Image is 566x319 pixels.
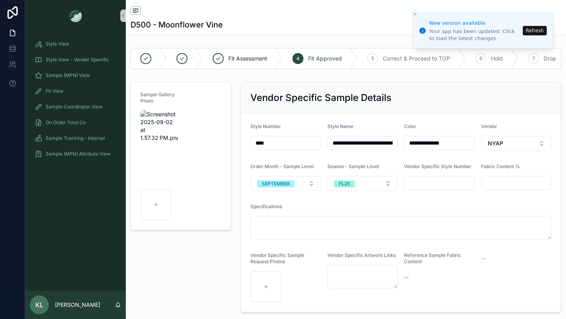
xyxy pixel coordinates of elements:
[411,10,419,18] button: Close toast
[250,176,321,191] button: Select Button
[544,55,556,62] span: Drop
[429,28,520,42] div: Your app has been updated. Click to load the latest changes
[327,176,398,191] button: Select Button
[30,131,121,145] a: Sample Tracking - Internal
[371,55,374,62] span: 5
[481,255,486,262] span: --
[250,163,314,169] span: Order Month - Sample Level
[404,123,416,129] span: Color
[46,88,63,94] span: Fit View
[30,115,121,130] a: On Order Total Co
[327,252,396,258] span: Vendor Specific Artwork Links
[481,136,552,151] button: Select Button
[308,55,342,62] span: Fit Approved
[46,151,110,157] span: Sample (MPN) Attribute View
[30,84,121,98] a: Fit View
[69,9,82,22] img: App logo
[55,301,100,309] p: [PERSON_NAME]
[481,163,520,169] span: Fabric Content %
[296,55,300,62] span: 4
[30,53,121,67] a: Style View - Vendor Specific
[404,252,461,264] span: Reference Sample Fabric Content
[46,41,69,47] span: Style View
[46,135,105,141] span: Sample Tracking - Internal
[140,110,178,186] img: Screenshot 2025-09-02 at 1.57.32 PM.png
[480,55,482,62] span: 6
[228,55,267,62] span: Fit Assessment
[429,19,520,27] div: New version available
[30,100,121,114] a: Sample Coordinator View
[25,31,126,171] div: scrollable content
[404,273,409,281] span: --
[523,26,547,35] button: Refresh
[404,163,472,169] span: Vendor Specific Style Number
[140,92,175,104] span: Sample Gallery Photo
[532,55,535,62] span: 7
[250,252,304,264] span: Vendor Specific Sample Request Photos
[46,119,86,126] span: On Order Total Co
[30,37,121,51] a: Style View
[46,104,103,110] span: Sample Coordinator View
[35,300,43,310] span: KL
[30,147,121,161] a: Sample (MPN) Attribute View
[130,19,223,30] h1: D500 - Moonflower Vine
[383,55,450,62] span: Correct & Proceed to TOP
[491,55,503,62] span: Hold
[250,92,391,104] h2: Vendor Specific Sample Details
[327,123,353,129] span: Style Name
[262,180,290,187] div: SEPTEMBER
[30,68,121,82] a: Sample (MPN) View
[46,57,109,63] span: Style View - Vendor Specific
[327,163,379,169] span: Season - Sample Level
[488,139,503,147] span: NYAP
[46,72,90,79] span: Sample (MPN) View
[339,180,350,187] div: FL25
[481,123,497,129] span: Vendor
[250,203,282,209] span: Specifications
[250,123,281,129] span: Style Number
